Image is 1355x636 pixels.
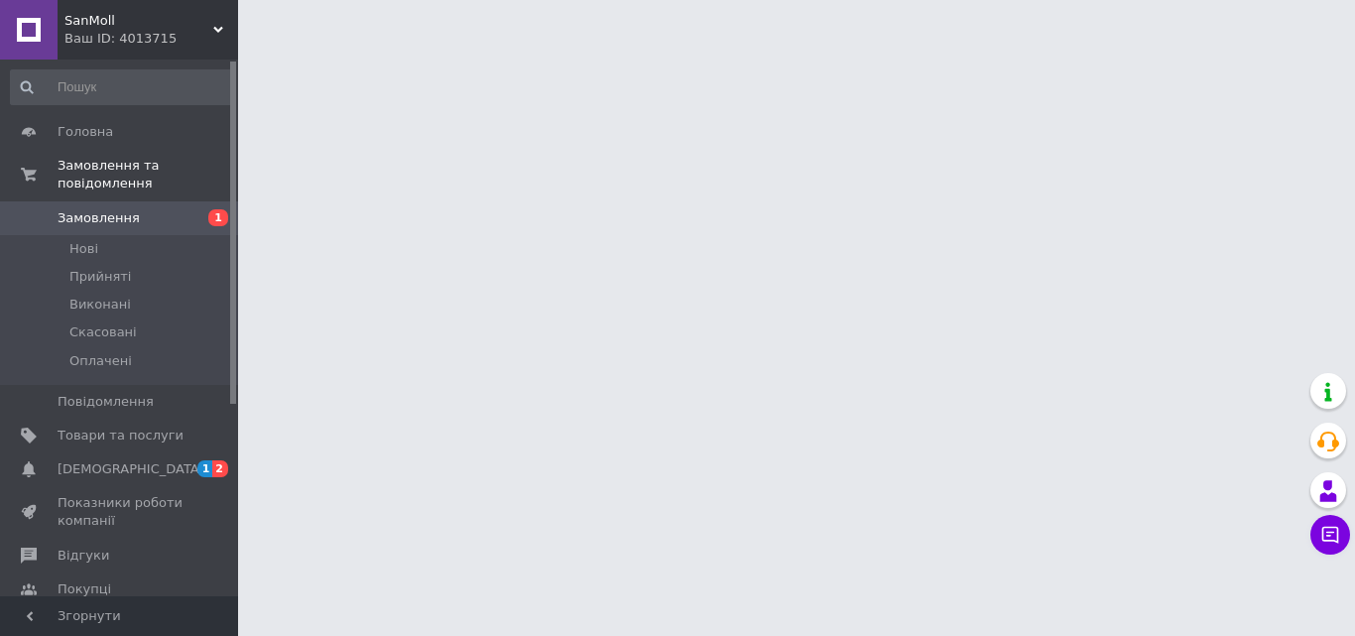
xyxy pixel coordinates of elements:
[10,69,234,105] input: Пошук
[69,296,131,314] span: Виконані
[58,393,154,411] span: Повідомлення
[64,12,213,30] span: SanMoll
[58,157,238,192] span: Замовлення та повідомлення
[58,209,140,227] span: Замовлення
[64,30,238,48] div: Ваш ID: 4013715
[212,460,228,477] span: 2
[69,352,132,370] span: Оплачені
[69,240,98,258] span: Нові
[208,209,228,226] span: 1
[69,323,137,341] span: Скасовані
[197,460,213,477] span: 1
[58,494,184,530] span: Показники роботи компанії
[58,460,204,478] span: [DEMOGRAPHIC_DATA]
[58,123,113,141] span: Головна
[58,427,184,445] span: Товари та послуги
[58,547,109,565] span: Відгуки
[69,268,131,286] span: Прийняті
[1310,515,1350,555] button: Чат з покупцем
[58,580,111,598] span: Покупці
